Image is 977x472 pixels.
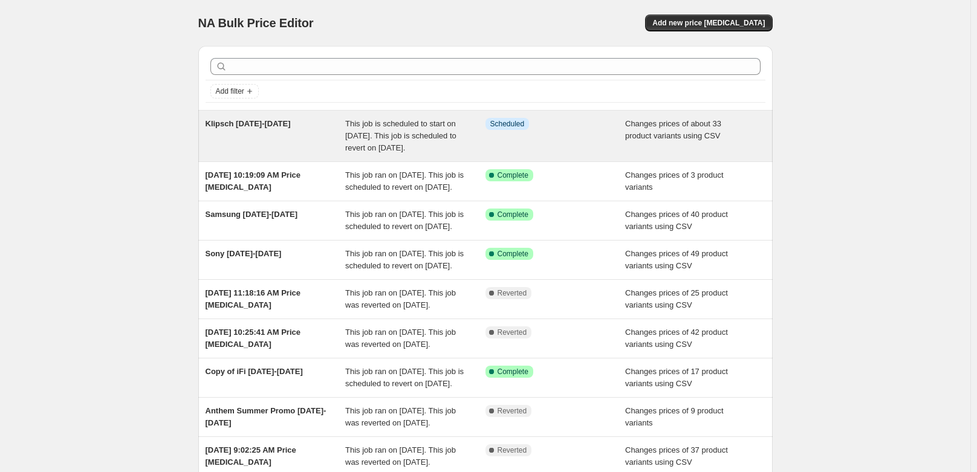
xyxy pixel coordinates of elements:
[345,170,464,192] span: This job ran on [DATE]. This job is scheduled to revert on [DATE].
[490,119,525,129] span: Scheduled
[625,170,724,192] span: Changes prices of 3 product variants
[345,328,456,349] span: This job ran on [DATE]. This job was reverted on [DATE].
[206,328,301,349] span: [DATE] 10:25:41 AM Price [MEDICAL_DATA]
[625,406,724,427] span: Changes prices of 9 product variants
[206,170,301,192] span: [DATE] 10:19:09 AM Price [MEDICAL_DATA]
[345,445,456,467] span: This job ran on [DATE]. This job was reverted on [DATE].
[625,445,728,467] span: Changes prices of 37 product variants using CSV
[498,406,527,416] span: Reverted
[625,119,721,140] span: Changes prices of about 33 product variants using CSV
[345,119,456,152] span: This job is scheduled to start on [DATE]. This job is scheduled to revert on [DATE].
[645,15,772,31] button: Add new price [MEDICAL_DATA]
[198,16,314,30] span: NA Bulk Price Editor
[206,367,303,376] span: Copy of iFi [DATE]-[DATE]
[625,328,728,349] span: Changes prices of 42 product variants using CSV
[498,288,527,298] span: Reverted
[345,406,456,427] span: This job ran on [DATE]. This job was reverted on [DATE].
[206,119,291,128] span: Klipsch [DATE]-[DATE]
[206,445,296,467] span: [DATE] 9:02:25 AM Price [MEDICAL_DATA]
[652,18,765,28] span: Add new price [MEDICAL_DATA]
[206,249,282,258] span: Sony [DATE]-[DATE]
[498,367,528,377] span: Complete
[625,249,728,270] span: Changes prices of 49 product variants using CSV
[345,288,456,309] span: This job ran on [DATE]. This job was reverted on [DATE].
[625,288,728,309] span: Changes prices of 25 product variants using CSV
[498,445,527,455] span: Reverted
[345,249,464,270] span: This job ran on [DATE]. This job is scheduled to revert on [DATE].
[498,210,528,219] span: Complete
[216,86,244,96] span: Add filter
[206,406,326,427] span: Anthem Summer Promo [DATE]-[DATE]
[206,288,301,309] span: [DATE] 11:18:16 AM Price [MEDICAL_DATA]
[210,84,259,99] button: Add filter
[498,328,527,337] span: Reverted
[345,210,464,231] span: This job ran on [DATE]. This job is scheduled to revert on [DATE].
[625,210,728,231] span: Changes prices of 40 product variants using CSV
[345,367,464,388] span: This job ran on [DATE]. This job is scheduled to revert on [DATE].
[206,210,298,219] span: Samsung [DATE]-[DATE]
[498,170,528,180] span: Complete
[625,367,728,388] span: Changes prices of 17 product variants using CSV
[498,249,528,259] span: Complete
